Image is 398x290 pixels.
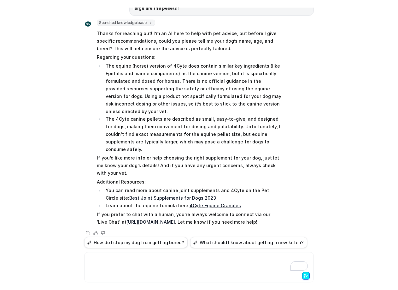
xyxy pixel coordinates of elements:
a: [URL][DOMAIN_NAME] [126,219,175,225]
span: Searched knowledge base [97,20,155,26]
p: If you’d like more info or help choosing the right supplement for your dog, just let me know your... [97,154,281,177]
p: Thanks for reaching out! I’m an AI here to help with pet advice, but before I give specific recom... [97,30,281,52]
button: How do I stop my dog from getting bored? [84,237,188,248]
p: Regarding your questions: [97,53,281,61]
div: To enrich screen reader interactions, please activate Accessibility in Grammarly extension settings [86,256,312,271]
li: Learn about the equine formula here: [104,202,281,209]
a: Best Joint Supplements for Dogs 2023 [129,195,216,201]
li: You can read more about canine joint supplements and 4Cyte on the Pet Circle site: [104,187,281,202]
p: If you prefer to chat with a human, you’re always welcome to connect via our 'Live Chat' at . Let... [97,211,281,226]
li: The 4Cyte canine pellets are described as small, easy-to-give, and designed for dogs, making them... [104,115,281,153]
img: Widget [84,20,92,28]
a: 4Cyte Equine Granules [190,203,241,208]
p: Additional Resources: [97,178,281,186]
button: What should I know about getting a new kitten? [190,237,307,248]
li: The equine (horse) version of 4Cyte does contain similar key ingredients (like Epiitalis and mari... [104,62,281,115]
